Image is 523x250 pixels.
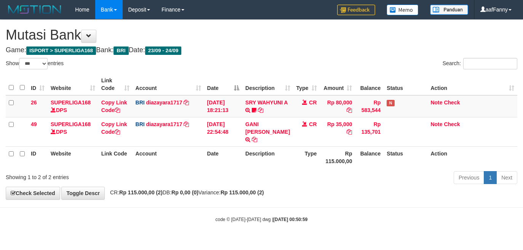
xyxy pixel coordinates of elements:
a: Check Selected [6,187,60,200]
th: Website [48,146,98,168]
th: Link Code: activate to sort column ascending [98,74,133,95]
a: diazayara1717 [146,99,182,106]
a: SRY WAHYUNI A [245,99,288,106]
a: Previous [454,171,484,184]
h1: Mutasi Bank [6,27,517,43]
th: Website: activate to sort column ascending [48,74,98,95]
td: [DATE] 18:21:13 [204,95,243,117]
td: Rp 135,701 [355,117,384,146]
img: Button%20Memo.svg [387,5,419,15]
label: Show entries [6,58,64,69]
a: Copy Link Code [101,121,127,135]
th: Status [384,146,427,168]
td: [DATE] 22:54:48 [204,117,243,146]
td: DPS [48,117,98,146]
td: Rp 583,544 [355,95,384,117]
span: CR [309,99,317,106]
th: Date [204,146,243,168]
th: ID: activate to sort column ascending [28,74,48,95]
th: Rp 115.000,00 [320,146,355,168]
span: CR [309,121,317,127]
th: Link Code [98,146,133,168]
a: diazayara1717 [146,121,182,127]
label: Search: [443,58,517,69]
th: Account [133,146,204,168]
th: Status [384,74,427,95]
a: Toggle Descr [61,187,105,200]
th: Type [293,146,320,168]
td: Rp 80,000 [320,95,355,117]
th: Balance [355,74,384,95]
span: Has Note [387,100,394,106]
td: DPS [48,95,98,117]
th: ID [28,146,48,168]
a: Copy SRY WAHYUNI A to clipboard [258,107,263,113]
select: Showentries [19,58,48,69]
span: ISPORT > SUPERLIGA168 [26,46,96,55]
th: Action: activate to sort column ascending [427,74,517,95]
span: 49 [31,121,37,127]
th: Type: activate to sort column ascending [293,74,320,95]
a: Copy Link Code [101,99,127,113]
a: Note [430,121,442,127]
a: SUPERLIGA168 [51,99,91,106]
a: Next [496,171,517,184]
a: Copy Rp 35,000 to clipboard [347,129,352,135]
img: panduan.png [430,5,468,15]
a: Note [430,99,442,106]
a: Copy diazayara1717 to clipboard [184,99,189,106]
span: 23/09 - 24/09 [145,46,182,55]
th: Action [427,146,517,168]
strong: Rp 115.000,00 (2) [221,189,264,196]
th: Account: activate to sort column ascending [133,74,204,95]
small: code © [DATE]-[DATE] dwg | [216,217,308,222]
a: 1 [484,171,497,184]
a: Copy Rp 80,000 to clipboard [347,107,352,113]
td: Rp 35,000 [320,117,355,146]
a: Check [444,99,460,106]
a: Copy diazayara1717 to clipboard [184,121,189,127]
div: Showing 1 to 2 of 2 entries [6,170,212,181]
span: CR: DB: Variance: [106,189,264,196]
strong: [DATE] 00:50:59 [273,217,307,222]
a: Check [444,121,460,127]
span: BRI [136,121,145,127]
th: Date: activate to sort column descending [204,74,243,95]
input: Search: [463,58,517,69]
img: Feedback.jpg [337,5,375,15]
a: GANI [PERSON_NAME] [245,121,290,135]
span: 26 [31,99,37,106]
th: Amount: activate to sort column ascending [320,74,355,95]
h4: Game: Bank: Date: [6,46,517,54]
img: MOTION_logo.png [6,4,64,15]
a: SUPERLIGA168 [51,121,91,127]
span: BRI [114,46,128,55]
th: Balance [355,146,384,168]
a: Copy GANI AGUS WIDO to clipboard [252,136,257,143]
strong: Rp 0,00 (0) [171,189,198,196]
strong: Rp 115.000,00 (2) [119,189,163,196]
th: Description [242,146,293,168]
th: Description: activate to sort column ascending [242,74,293,95]
span: BRI [136,99,145,106]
